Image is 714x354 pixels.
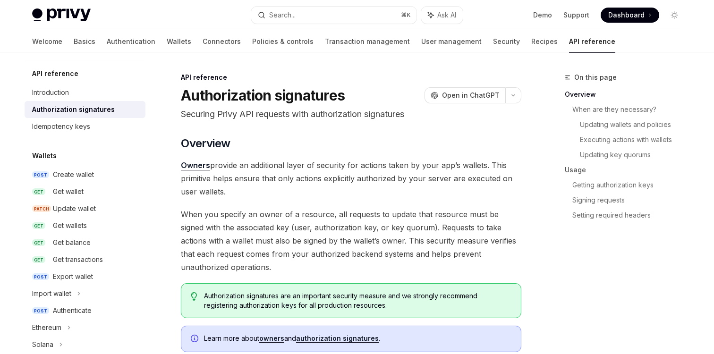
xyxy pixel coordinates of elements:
[569,30,615,53] a: API reference
[32,239,45,246] span: GET
[32,205,51,212] span: PATCH
[25,251,145,268] a: GETGet transactions
[25,200,145,217] a: PATCHUpdate wallet
[203,30,241,53] a: Connectors
[25,166,145,183] a: POSTCreate wallet
[25,268,145,285] a: POSTExport wallet
[32,87,69,98] div: Introduction
[53,237,91,248] div: Get balance
[32,322,61,333] div: Ethereum
[53,271,93,282] div: Export wallet
[181,159,521,198] span: provide an additional layer of security for actions taken by your app’s wallets. This primitive h...
[25,217,145,234] a: GETGet wallets
[191,335,200,344] svg: Info
[437,10,456,20] span: Ask AI
[493,30,520,53] a: Security
[667,8,682,23] button: Toggle dark mode
[252,30,314,53] a: Policies & controls
[32,307,49,314] span: POST
[25,234,145,251] a: GETGet balance
[32,256,45,263] span: GET
[251,7,416,24] button: Search...⌘K
[442,91,500,100] span: Open in ChatGPT
[421,30,482,53] a: User management
[608,10,645,20] span: Dashboard
[32,171,49,178] span: POST
[259,334,284,343] a: owners
[74,30,95,53] a: Basics
[32,8,91,22] img: light logo
[296,334,379,343] a: authorization signatures
[563,10,589,20] a: Support
[53,305,92,316] div: Authenticate
[565,162,689,177] a: Usage
[53,254,103,265] div: Get transactions
[32,188,45,195] span: GET
[32,121,90,132] div: Idempotency keys
[269,9,296,21] div: Search...
[32,222,45,229] span: GET
[53,169,94,180] div: Create wallet
[181,136,230,151] span: Overview
[32,30,62,53] a: Welcome
[25,118,145,135] a: Idempotency keys
[572,208,689,223] a: Setting required headers
[25,302,145,319] a: POSTAuthenticate
[167,30,191,53] a: Wallets
[401,11,411,19] span: ⌘ K
[25,101,145,118] a: Authorization signatures
[107,30,155,53] a: Authentication
[531,30,558,53] a: Recipes
[191,292,197,301] svg: Tip
[580,117,689,132] a: Updating wallets and policies
[25,84,145,101] a: Introduction
[181,73,521,82] div: API reference
[533,10,552,20] a: Demo
[572,102,689,117] a: When are they necessary?
[580,132,689,147] a: Executing actions with wallets
[325,30,410,53] a: Transaction management
[204,334,511,343] span: Learn more about and .
[580,147,689,162] a: Updating key quorums
[204,291,511,310] span: Authorization signatures are an important security measure and we strongly recommend registering ...
[181,108,521,121] p: Securing Privy API requests with authorization signatures
[53,186,84,197] div: Get wallet
[32,273,49,280] span: POST
[181,87,345,104] h1: Authorization signatures
[181,160,210,170] a: Owners
[32,288,71,299] div: Import wallet
[53,220,87,231] div: Get wallets
[32,150,57,161] h5: Wallets
[421,7,463,24] button: Ask AI
[572,177,689,193] a: Getting authorization keys
[25,183,145,200] a: GETGet wallet
[32,339,53,350] div: Solana
[565,87,689,102] a: Overview
[425,87,505,103] button: Open in ChatGPT
[181,208,521,274] span: When you specify an owner of a resource, all requests to update that resource must be signed with...
[53,203,96,214] div: Update wallet
[32,104,115,115] div: Authorization signatures
[32,68,78,79] h5: API reference
[574,72,617,83] span: On this page
[601,8,659,23] a: Dashboard
[572,193,689,208] a: Signing requests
